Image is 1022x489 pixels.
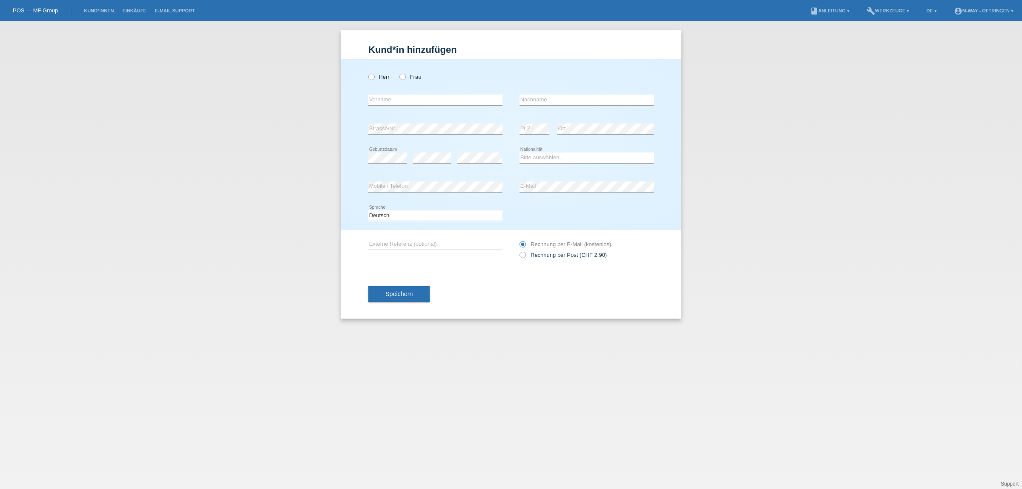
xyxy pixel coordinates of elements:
[810,7,818,15] i: book
[954,7,962,15] i: account_circle
[368,286,430,302] button: Speichern
[399,74,405,79] input: Frau
[922,8,941,13] a: DE ▾
[368,44,654,55] h1: Kund*in hinzufügen
[385,291,413,297] span: Speichern
[867,7,875,15] i: build
[80,8,118,13] a: Kund*innen
[399,74,421,80] label: Frau
[151,8,199,13] a: E-Mail Support
[520,241,611,247] label: Rechnung per E-Mail (kostenlos)
[118,8,150,13] a: Einkäufe
[1001,481,1019,487] a: Support
[520,252,607,258] label: Rechnung per Post (CHF 2.90)
[368,74,374,79] input: Herr
[806,8,854,13] a: bookAnleitung ▾
[13,7,58,14] a: POS — MF Group
[862,8,914,13] a: buildWerkzeuge ▾
[368,74,390,80] label: Herr
[520,252,525,262] input: Rechnung per Post (CHF 2.90)
[520,241,525,252] input: Rechnung per E-Mail (kostenlos)
[950,8,1018,13] a: account_circlem-way - Oftringen ▾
